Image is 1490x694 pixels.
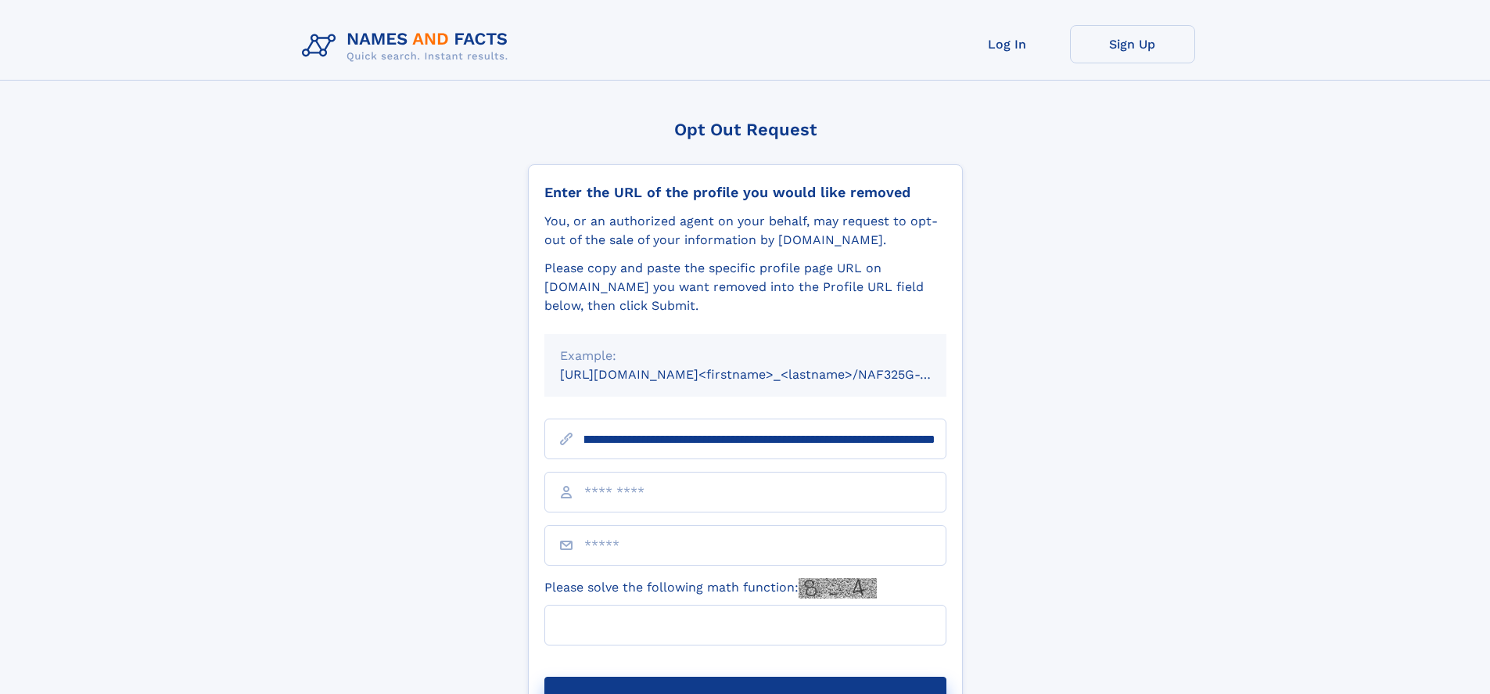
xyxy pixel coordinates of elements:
[528,120,963,139] div: Opt Out Request
[560,367,976,382] small: [URL][DOMAIN_NAME]<firstname>_<lastname>/NAF325G-xxxxxxxx
[544,259,946,315] div: Please copy and paste the specific profile page URL on [DOMAIN_NAME] you want removed into the Pr...
[544,578,877,599] label: Please solve the following math function:
[544,184,946,201] div: Enter the URL of the profile you would like removed
[1070,25,1195,63] a: Sign Up
[945,25,1070,63] a: Log In
[296,25,521,67] img: Logo Names and Facts
[560,347,931,365] div: Example:
[544,212,946,250] div: You, or an authorized agent on your behalf, may request to opt-out of the sale of your informatio...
